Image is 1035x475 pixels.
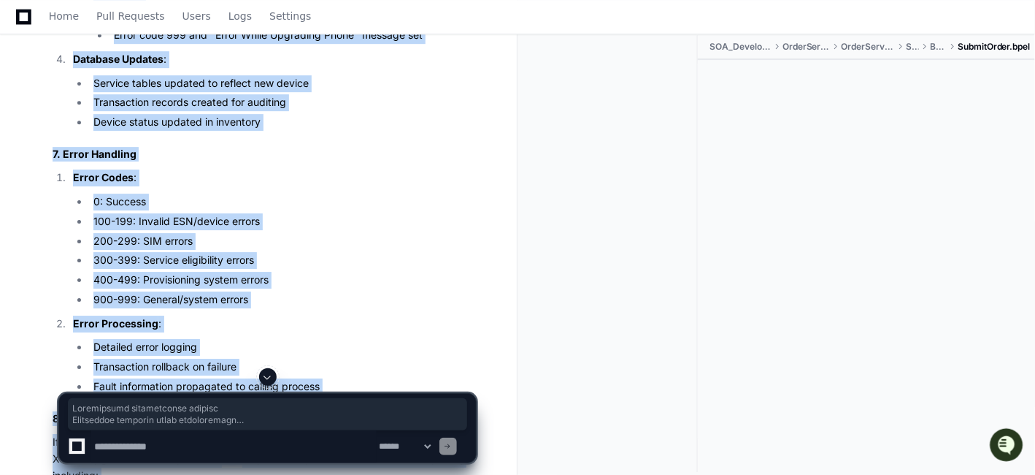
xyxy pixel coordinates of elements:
strong: Error Processing [73,317,158,330]
li: 200-299: SIM errors [89,233,476,250]
span: SOA_Development [709,41,771,53]
span: OrderServices [782,41,830,53]
li: Detailed error logging [89,339,476,356]
li: Service tables updated to reflect new device [89,75,476,92]
img: 1756235613930-3d25f9e4-fa56-45dd-b3ad-e072dfbd1548 [15,109,41,135]
li: 400-499: Provisioning system errors [89,272,476,289]
strong: Error Codes [73,171,134,183]
div: Welcome [15,58,266,82]
img: PlayerZero [15,15,44,44]
span: Pull Requests [96,12,164,20]
span: Pylon [145,153,177,164]
div: We're available if you need us! [50,123,185,135]
span: OrderServiceOS [841,41,894,53]
li: Error code 999 and "Error While Upgrading Phone" message set [109,27,476,44]
div: Start new chat [50,109,239,123]
span: SubmitOrder.bpel [958,41,1031,53]
p: : [73,170,476,186]
strong: Database Updates [73,53,163,65]
iframe: Open customer support [988,427,1028,466]
li: Device status updated in inventory [89,114,476,131]
span: Settings [269,12,311,20]
li: Transaction rollback on failure [89,359,476,376]
button: Start new chat [248,113,266,131]
span: Home [49,12,79,20]
a: Powered byPylon [103,153,177,164]
span: Logs [228,12,252,20]
li: 100-199: Invalid ESN/device errors [89,213,476,230]
li: Transaction records created for auditing [89,94,476,111]
li: 900-999: General/system errors [89,292,476,308]
span: SOA [906,41,919,53]
span: Users [182,12,211,20]
p: : [73,51,476,68]
li: 300-399: Service eligibility errors [89,252,476,269]
span: Loremipsumd sitametconse adipisc Elitseddoe temporin utlab etdoloremagn 7. Aliquae Admi Veniamqu ... [72,403,463,426]
li: 0: Success [89,194,476,210]
span: BPEL [931,41,946,53]
h2: 7. Error Handling [53,147,476,161]
p: : [73,316,476,332]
